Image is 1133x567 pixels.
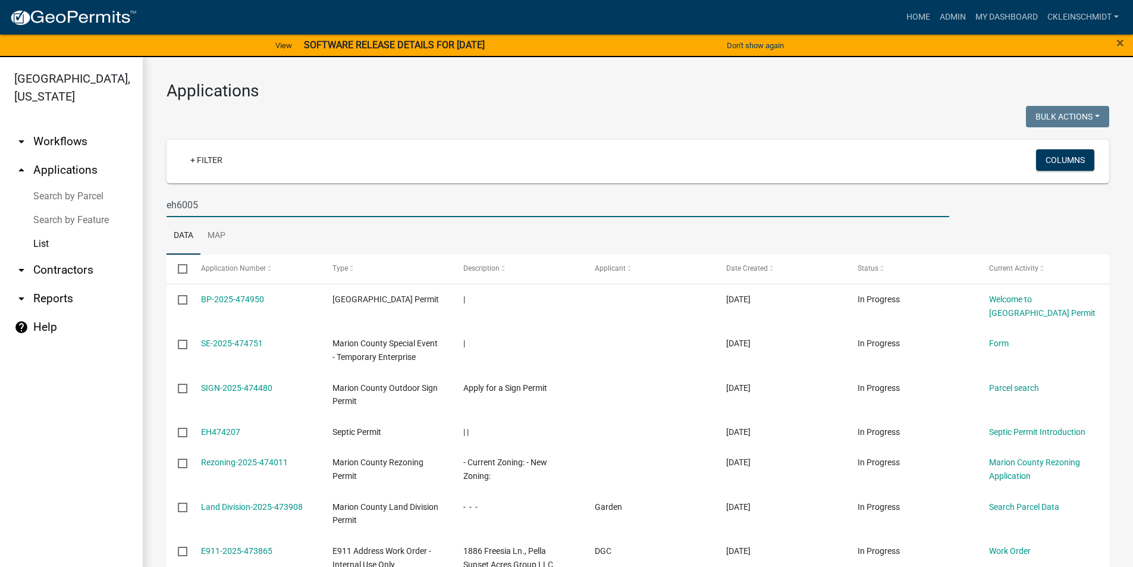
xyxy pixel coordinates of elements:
span: Type [332,264,348,272]
span: | | [463,427,469,437]
span: Applicant [595,264,626,272]
datatable-header-cell: Description [452,255,583,283]
span: Date Created [726,264,768,272]
span: Marion County Building Permit [332,295,439,304]
span: Current Activity [989,264,1038,272]
i: arrow_drop_down [14,292,29,306]
datatable-header-cell: Select [167,255,189,283]
a: ckleinschmidt [1043,6,1123,29]
i: arrow_drop_down [14,134,29,149]
span: 09/07/2025 [726,339,751,348]
span: 09/05/2025 [726,383,751,393]
button: Don't show again [722,36,789,55]
span: | [463,295,465,304]
span: 09/05/2025 [726,427,751,437]
span: Garden [595,502,622,512]
a: View [271,36,297,55]
a: SIGN-2025-474480 [201,383,272,393]
span: In Progress [858,546,900,556]
datatable-header-cell: Status [846,255,978,283]
button: Close [1116,36,1124,50]
span: In Progress [858,427,900,437]
i: arrow_drop_down [14,263,29,277]
datatable-header-cell: Application Number [189,255,321,283]
a: Marion County Rezoning Application [989,458,1080,481]
datatable-header-cell: Type [321,255,452,283]
a: My Dashboard [971,6,1043,29]
span: Marion County Outdoor Sign Permit [332,383,438,406]
span: Marion County Land Division Permit [332,502,438,525]
a: Work Order [989,546,1031,556]
datatable-header-cell: Date Created [715,255,846,283]
span: DGC [595,546,611,556]
a: Data [167,217,200,255]
input: Search for applications [167,193,949,217]
i: arrow_drop_up [14,163,29,177]
span: In Progress [858,502,900,512]
span: 09/04/2025 [726,502,751,512]
span: 09/08/2025 [726,295,751,304]
span: Marion County Special Event - Temporary Enterprise [332,339,438,362]
span: | [463,339,465,348]
datatable-header-cell: Applicant [583,255,715,283]
span: Apply for a Sign Permit [463,383,547,393]
span: Status [858,264,878,272]
a: + Filter [181,149,232,171]
span: In Progress [858,458,900,467]
a: SE-2025-474751 [201,339,263,348]
a: EH474207 [201,427,240,437]
a: Parcel search [989,383,1039,393]
a: Map [200,217,233,255]
a: Admin [935,6,971,29]
span: - - - [463,502,478,512]
span: Description [463,264,500,272]
h3: Applications [167,81,1109,101]
span: In Progress [858,339,900,348]
span: Septic Permit [332,427,381,437]
datatable-header-cell: Current Activity [978,255,1109,283]
span: In Progress [858,295,900,304]
a: Rezoning-2025-474011 [201,458,288,467]
span: Application Number [201,264,266,272]
button: Columns [1036,149,1094,171]
a: Land Division-2025-473908 [201,502,303,512]
a: E911-2025-473865 [201,546,272,556]
span: × [1116,35,1124,51]
a: BP-2025-474950 [201,295,264,304]
i: help [14,320,29,334]
a: Septic Permit Introduction [989,427,1085,437]
span: 09/05/2025 [726,458,751,467]
button: Bulk Actions [1026,106,1109,127]
a: Welcome to [GEOGRAPHIC_DATA] Permit [989,295,1096,318]
a: Search Parcel Data [989,502,1059,512]
span: - Current Zoning: - New Zoning: [463,458,547,481]
a: Form [989,339,1009,348]
span: 09/04/2025 [726,546,751,556]
span: In Progress [858,383,900,393]
strong: SOFTWARE RELEASE DETAILS FOR [DATE] [304,39,485,51]
span: Marion County Rezoning Permit [332,458,423,481]
a: Home [902,6,935,29]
